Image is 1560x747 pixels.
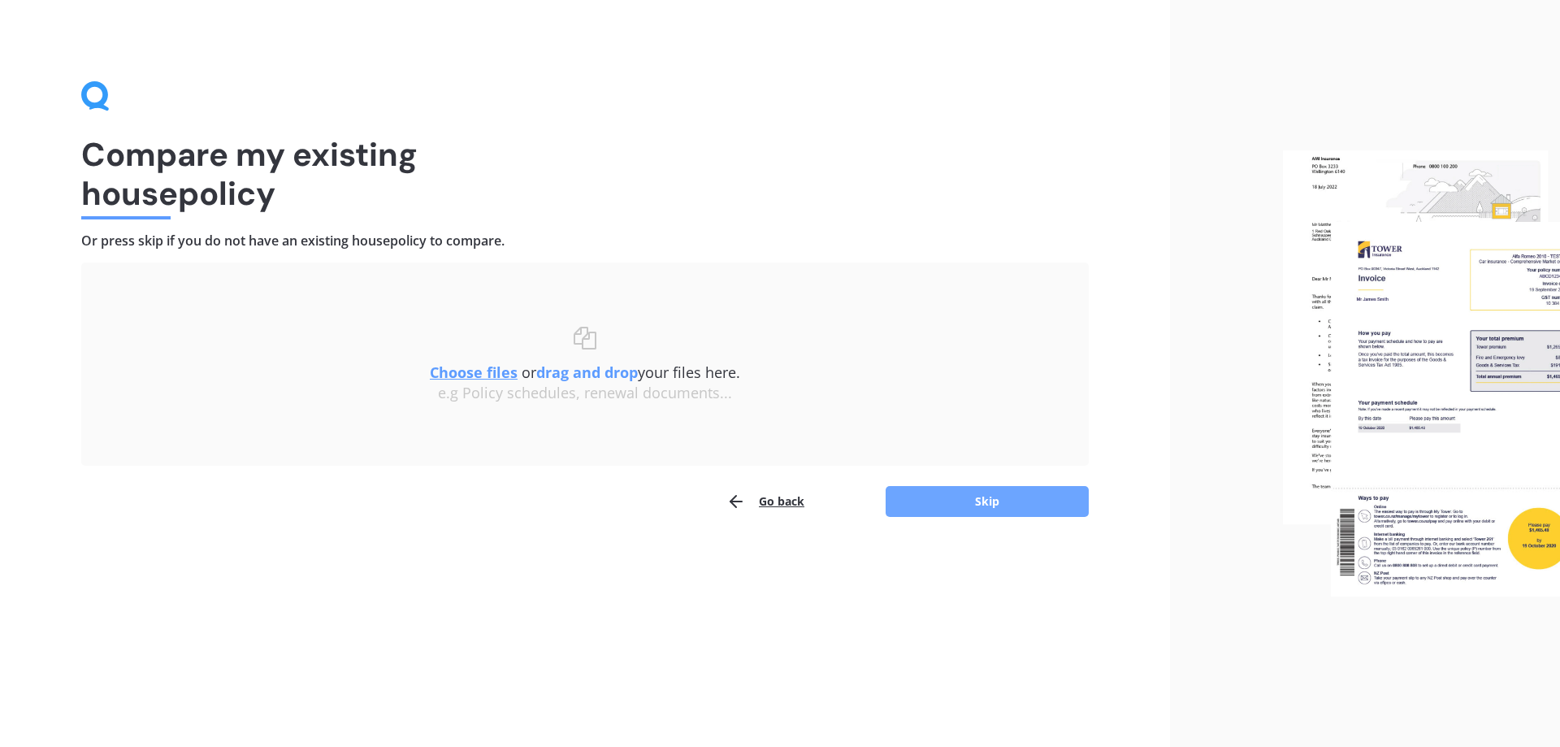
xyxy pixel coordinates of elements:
span: or your files here. [430,363,740,382]
b: drag and drop [536,363,638,382]
img: files.webp [1283,150,1560,597]
button: Skip [886,486,1089,517]
u: Choose files [430,363,518,382]
div: e.g Policy schedules, renewal documents... [114,384,1056,402]
h1: Compare my existing house policy [81,135,1089,213]
h4: Or press skip if you do not have an existing house policy to compare. [81,232,1089,250]
button: Go back [726,485,804,518]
